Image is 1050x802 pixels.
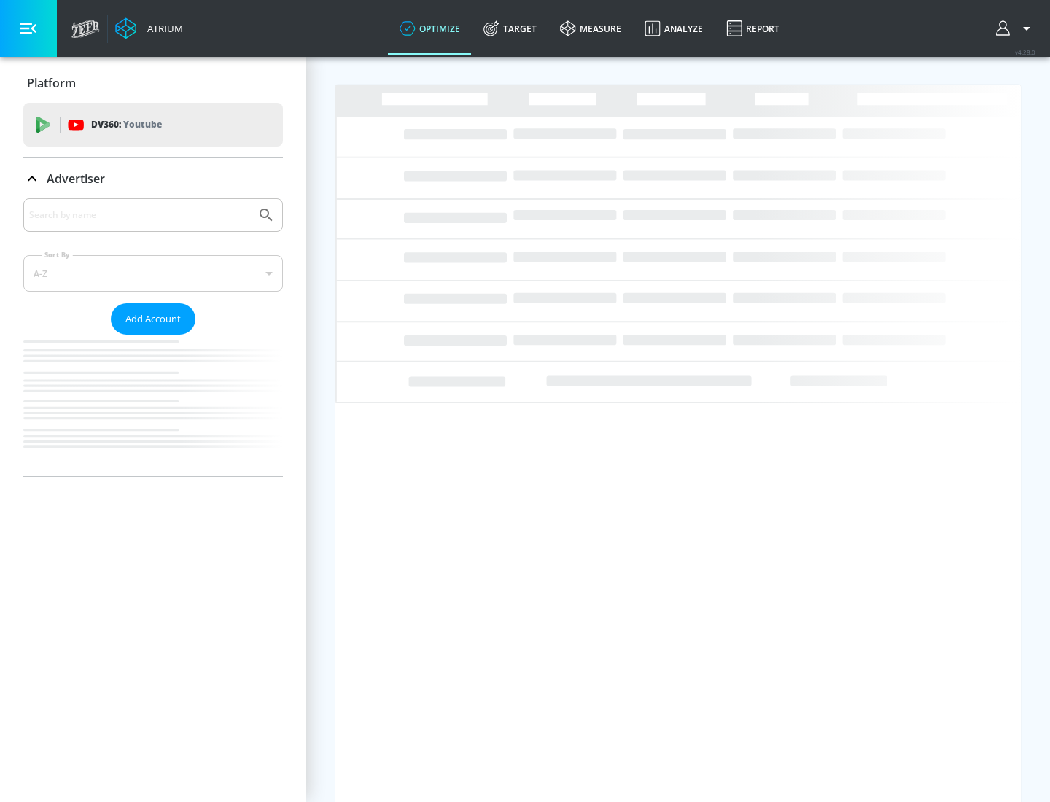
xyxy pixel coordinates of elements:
[42,250,73,260] label: Sort By
[27,75,76,91] p: Platform
[1015,48,1035,56] span: v 4.28.0
[388,2,472,55] a: optimize
[23,335,283,476] nav: list of Advertiser
[141,22,183,35] div: Atrium
[472,2,548,55] a: Target
[633,2,715,55] a: Analyze
[23,158,283,199] div: Advertiser
[23,63,283,104] div: Platform
[115,17,183,39] a: Atrium
[29,206,250,225] input: Search by name
[23,255,283,292] div: A-Z
[715,2,791,55] a: Report
[111,303,195,335] button: Add Account
[91,117,162,133] p: DV360:
[47,171,105,187] p: Advertiser
[23,198,283,476] div: Advertiser
[23,103,283,147] div: DV360: Youtube
[123,117,162,132] p: Youtube
[548,2,633,55] a: measure
[125,311,181,327] span: Add Account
